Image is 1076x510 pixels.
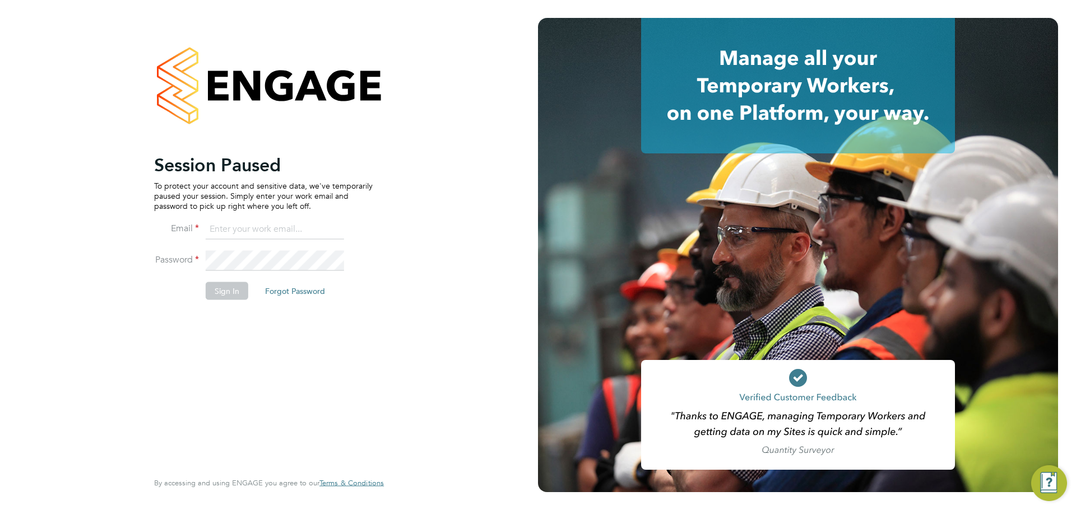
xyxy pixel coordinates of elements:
span: By accessing and using ENGAGE you agree to our [154,478,384,488]
span: Terms & Conditions [319,478,384,488]
label: Email [154,222,199,234]
button: Engage Resource Center [1031,465,1067,501]
h2: Session Paused [154,153,373,176]
input: Enter your work email... [206,219,344,240]
a: Terms & Conditions [319,479,384,488]
button: Sign In [206,282,248,300]
p: To protect your account and sensitive data, we've temporarily paused your session. Simply enter y... [154,180,373,211]
button: Forgot Password [256,282,334,300]
label: Password [154,254,199,265]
